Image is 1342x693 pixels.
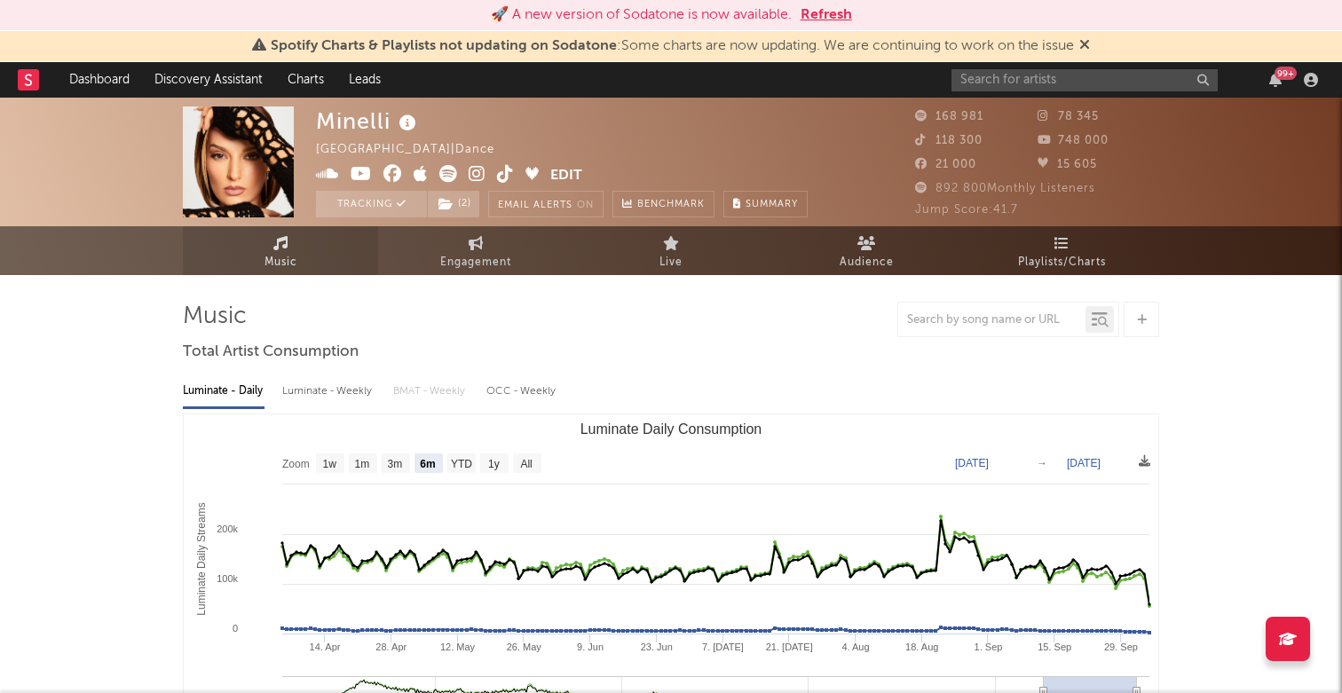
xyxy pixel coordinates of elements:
[841,642,869,652] text: 4. Aug
[637,194,705,216] span: Benchmark
[316,106,421,136] div: Minelli
[1038,642,1071,652] text: 15. Sep
[955,457,989,469] text: [DATE]
[451,458,472,470] text: YTD
[723,191,808,217] button: Summary
[271,39,1074,53] span: : Some charts are now updating. We are continuing to work on the issue
[323,458,337,470] text: 1w
[440,252,511,273] span: Engagement
[217,524,238,534] text: 200k
[217,573,238,584] text: 100k
[915,183,1095,194] span: 892 800 Monthly Listeners
[1037,457,1047,469] text: →
[195,502,208,615] text: Luminate Daily Streams
[316,139,515,161] div: [GEOGRAPHIC_DATA] | Dance
[491,4,792,26] div: 🚀 A new version of Sodatone is now available.
[310,642,341,652] text: 14. Apr
[57,62,142,98] a: Dashboard
[183,376,264,406] div: Luminate - Daily
[375,642,407,652] text: 28. Apr
[488,191,604,217] button: Email AlertsOn
[1104,642,1138,652] text: 29. Sep
[233,623,238,634] text: 0
[316,191,427,217] button: Tracking
[355,458,370,470] text: 1m
[915,111,983,122] span: 168 981
[1038,159,1097,170] span: 15 605
[577,642,604,652] text: 9. Jun
[378,226,573,275] a: Engagement
[702,642,744,652] text: 7. [DATE]
[612,191,714,217] a: Benchmark
[915,135,983,146] span: 118 300
[275,62,336,98] a: Charts
[1038,135,1109,146] span: 748 000
[746,200,798,209] span: Summary
[975,642,1003,652] text: 1. Sep
[550,165,582,187] button: Edit
[420,458,435,470] text: 6m
[641,642,673,652] text: 23. Jun
[915,159,976,170] span: 21 000
[898,313,1085,327] input: Search by song name or URL
[1269,73,1282,87] button: 99+
[440,642,476,652] text: 12. May
[577,201,594,210] em: On
[488,458,500,470] text: 1y
[183,226,378,275] a: Music
[573,226,769,275] a: Live
[580,421,762,437] text: Luminate Daily Consumption
[282,458,310,470] text: Zoom
[1038,111,1099,122] span: 78 345
[520,458,532,470] text: All
[486,376,557,406] div: OCC - Weekly
[264,252,297,273] span: Music
[1067,457,1101,469] text: [DATE]
[1018,252,1106,273] span: Playlists/Charts
[915,204,1018,216] span: Jump Score: 41.7
[951,69,1218,91] input: Search for artists
[282,376,375,406] div: Luminate - Weekly
[336,62,393,98] a: Leads
[427,191,480,217] span: ( 2 )
[1275,67,1297,80] div: 99 +
[964,226,1159,275] a: Playlists/Charts
[271,39,617,53] span: Spotify Charts & Playlists not updating on Sodatone
[428,191,479,217] button: (2)
[507,642,542,652] text: 26. May
[1079,39,1090,53] span: Dismiss
[769,226,964,275] a: Audience
[142,62,275,98] a: Discovery Assistant
[766,642,813,652] text: 21. [DATE]
[183,342,359,363] span: Total Artist Consumption
[840,252,894,273] span: Audience
[905,642,938,652] text: 18. Aug
[659,252,683,273] span: Live
[801,4,852,26] button: Refresh
[388,458,403,470] text: 3m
